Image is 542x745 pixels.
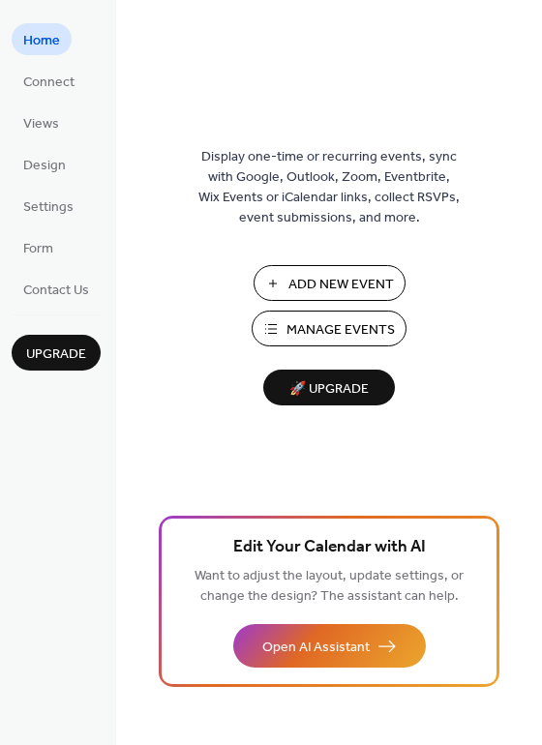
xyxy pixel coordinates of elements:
[263,370,395,405] button: 🚀 Upgrade
[26,344,86,365] span: Upgrade
[23,239,53,259] span: Form
[252,311,406,346] button: Manage Events
[12,106,71,138] a: Views
[286,320,395,341] span: Manage Events
[233,624,426,668] button: Open AI Assistant
[23,114,59,134] span: Views
[195,563,464,610] span: Want to adjust the layout, update settings, or change the design? The assistant can help.
[23,156,66,176] span: Design
[12,148,77,180] a: Design
[23,197,74,218] span: Settings
[12,190,85,222] a: Settings
[198,147,460,228] span: Display one-time or recurring events, sync with Google, Outlook, Zoom, Eventbrite, Wix Events or ...
[12,335,101,371] button: Upgrade
[262,638,370,658] span: Open AI Assistant
[288,275,394,295] span: Add New Event
[275,376,383,402] span: 🚀 Upgrade
[12,23,72,55] a: Home
[23,73,75,93] span: Connect
[254,265,406,301] button: Add New Event
[12,65,86,97] a: Connect
[233,534,426,561] span: Edit Your Calendar with AI
[23,31,60,51] span: Home
[23,281,89,301] span: Contact Us
[12,231,65,263] a: Form
[12,273,101,305] a: Contact Us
